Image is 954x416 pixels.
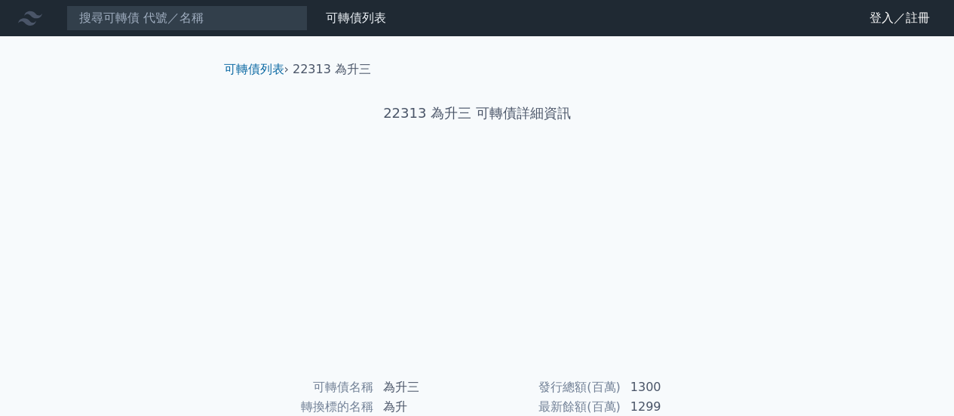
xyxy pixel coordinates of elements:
td: 1300 [621,377,725,397]
li: › [224,60,289,79]
a: 可轉債列表 [224,62,284,76]
a: 可轉債列表 [326,11,386,25]
td: 為升三 [374,377,477,397]
td: 發行總額(百萬) [477,377,621,397]
td: 可轉債名稱 [230,377,374,397]
input: 搜尋可轉債 代號／名稱 [66,5,308,31]
a: 登入／註冊 [857,6,942,30]
li: 22313 為升三 [293,60,371,79]
h1: 22313 為升三 可轉債詳細資訊 [212,103,743,124]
